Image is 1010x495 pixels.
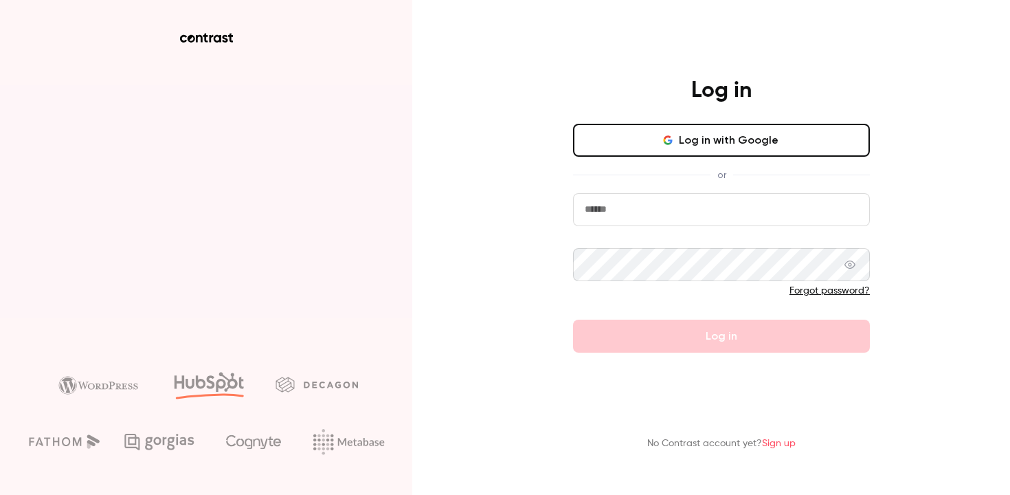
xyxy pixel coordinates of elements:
a: Sign up [762,439,796,448]
p: No Contrast account yet? [647,437,796,451]
h4: Log in [691,77,752,104]
a: Forgot password? [789,286,870,296]
span: or [710,168,733,182]
img: decagon [276,377,358,392]
button: Log in with Google [573,124,870,157]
